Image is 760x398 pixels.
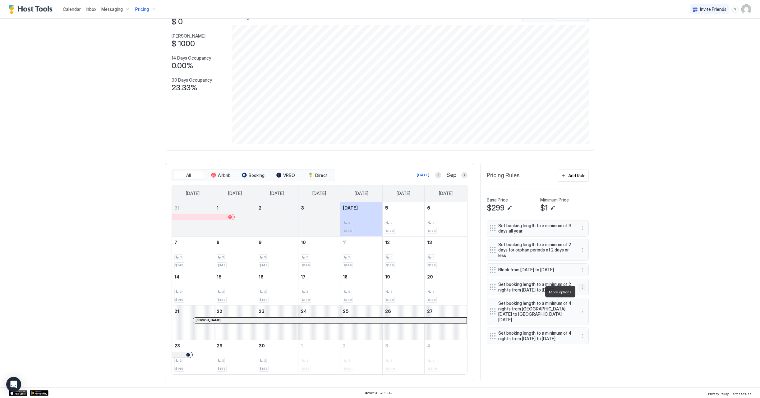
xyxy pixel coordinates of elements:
span: Booking [249,173,265,178]
span: 0.00% [172,61,193,70]
td: September 13, 2025 [425,236,467,271]
span: $199 [386,263,394,267]
span: 20 [427,274,433,279]
td: September 14, 2025 [172,271,214,305]
td: October 4, 2025 [425,340,467,374]
td: September 18, 2025 [340,271,383,305]
a: September 27, 2025 [425,305,467,317]
span: $149 [302,263,310,267]
td: September 10, 2025 [298,236,340,271]
span: Direct [315,173,328,178]
span: $149 [218,367,226,371]
span: 9 [259,240,262,245]
span: Invite Friends [700,7,726,12]
span: 3 [180,290,182,294]
span: [PERSON_NAME] [172,33,205,39]
a: Google Play Store [30,390,48,396]
span: 3 [348,290,350,294]
span: 3 [348,221,350,225]
span: 17 [301,274,306,279]
span: Set booking length to a minimum of 4 nights from [DATE] to [DATE] [498,330,572,341]
a: Terms Of Use [731,390,751,396]
a: September 24, 2025 [298,305,340,317]
span: 3 [180,255,182,259]
div: Add Rule [568,172,586,179]
div: App Store [9,390,27,396]
button: More options [578,283,586,291]
span: 30 Days Occupancy [172,77,212,83]
span: 15 [217,274,222,279]
span: VRBO [283,173,295,178]
span: 18 [343,274,348,279]
div: [PERSON_NAME] [196,318,464,322]
span: $179 [386,229,394,233]
span: 3 [222,290,224,294]
td: September 22, 2025 [214,305,256,340]
span: $149 [175,367,183,371]
span: 22 [217,309,222,314]
span: © 2025 Host Tools [365,391,392,395]
td: September 30, 2025 [256,340,298,374]
span: 5 [385,205,388,210]
span: 3 [306,255,308,259]
div: menu [578,266,586,274]
a: Wednesday [306,185,332,202]
span: [DATE] [343,205,358,210]
td: September 16, 2025 [256,271,298,305]
span: 3 [432,255,434,259]
a: Tuesday [264,185,290,202]
span: 6 [427,205,430,210]
span: 3 [264,255,266,259]
span: Set booking length to a minimum of 4 nights from [GEOGRAPHIC_DATA][DATE] to [GEOGRAPHIC_DATA][DATE] [498,301,572,322]
span: $299 [487,203,504,213]
td: September 17, 2025 [298,271,340,305]
button: More options [578,332,586,340]
span: All [186,173,191,178]
span: 31 [174,205,179,210]
span: Pricing Rules [487,172,520,179]
a: October 4, 2025 [425,340,467,351]
span: 23 [259,309,265,314]
button: Edit [506,204,513,212]
span: 24 [301,309,307,314]
td: September 12, 2025 [382,236,425,271]
span: $ 0 [172,17,183,26]
span: 14 [174,274,179,279]
span: Privacy Policy [708,392,729,396]
div: Host Tools Logo [9,5,55,14]
a: September 19, 2025 [383,271,425,283]
button: More options [578,224,586,232]
td: September 25, 2025 [340,305,383,340]
a: September 6, 2025 [425,202,467,214]
a: September 26, 2025 [383,305,425,317]
span: 27 [427,309,433,314]
span: More options [549,290,572,294]
a: September 21, 2025 [172,305,214,317]
span: $179 [428,229,436,233]
span: $149 [302,298,310,302]
span: 29 [217,343,223,348]
td: September 1, 2025 [214,202,256,237]
span: 3 [301,205,304,210]
span: $149 [260,367,268,371]
span: $149 [175,298,183,302]
button: Airbnb [205,171,237,180]
a: September 8, 2025 [214,237,256,248]
td: October 1, 2025 [298,340,340,374]
span: 19 [385,274,390,279]
button: Next month [461,172,468,178]
div: User profile [741,4,751,14]
span: 3 [390,255,392,259]
span: $149 [175,263,183,267]
span: [DATE] [397,191,410,196]
td: October 2, 2025 [340,340,383,374]
button: Edit [549,204,556,212]
td: September 5, 2025 [382,202,425,237]
div: menu [578,308,586,315]
div: menu [578,283,586,291]
a: October 2, 2025 [340,340,382,351]
div: menu [578,224,586,232]
td: September 6, 2025 [425,202,467,237]
span: 1 [301,343,303,348]
td: August 31, 2025 [172,202,214,237]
